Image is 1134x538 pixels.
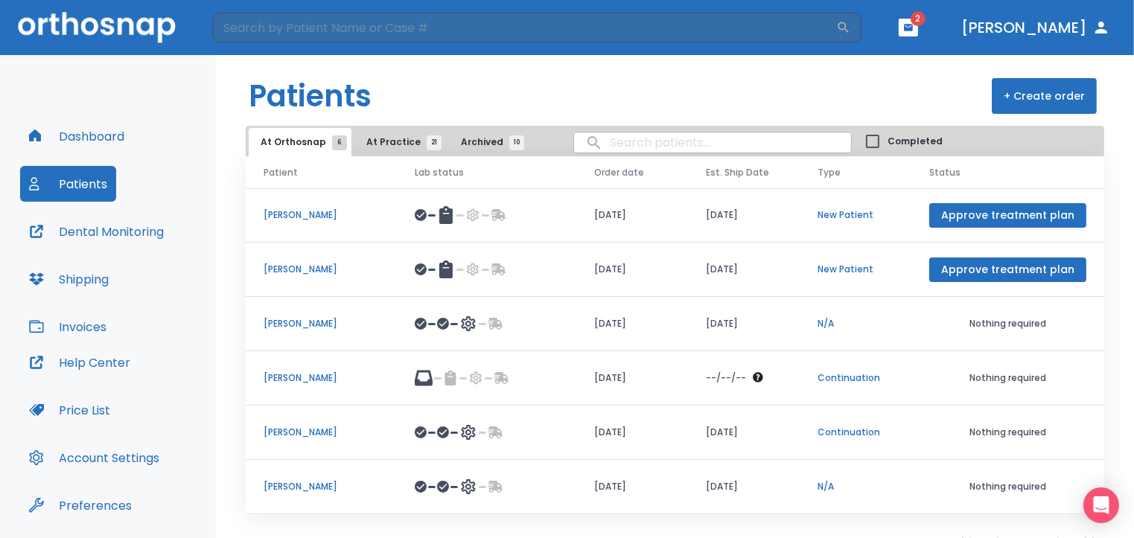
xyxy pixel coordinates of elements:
[594,166,644,179] span: Order date
[461,135,517,149] span: Archived
[911,11,926,26] span: 2
[129,499,142,512] div: Tooltip anchor
[888,135,943,148] span: Completed
[264,371,379,385] p: [PERSON_NAME]
[20,166,116,202] button: Patients
[20,214,173,249] button: Dental Monitoring
[20,118,133,154] button: Dashboard
[20,309,115,345] button: Invoices
[688,297,800,351] td: [DATE]
[929,480,1086,493] p: Nothing required
[576,406,688,460] td: [DATE]
[688,243,800,297] td: [DATE]
[929,371,1086,385] p: Nothing required
[20,440,168,475] button: Account Settings
[955,14,1116,41] button: [PERSON_NAME]
[264,480,379,493] p: [PERSON_NAME]
[415,166,464,179] span: Lab status
[20,487,141,523] button: Preferences
[688,460,800,514] td: [DATE]
[706,371,746,385] p: --/--/--
[818,208,893,222] p: New Patient
[261,135,340,149] span: At Orthosnap
[249,74,372,118] h1: Patients
[249,128,532,156] div: tabs
[576,188,688,243] td: [DATE]
[706,371,782,385] div: The date will be available after approving treatment plan
[929,166,961,179] span: Status
[427,135,442,150] span: 21
[366,135,434,149] span: At Practice
[18,12,176,42] img: Orthosnap
[574,128,851,157] input: search
[576,243,688,297] td: [DATE]
[20,392,119,428] button: Price List
[818,317,893,330] p: N/A
[1083,487,1119,523] div: Open Intercom Messenger
[576,297,688,351] td: [DATE]
[213,13,836,42] input: Search by Patient Name or Case #
[264,263,379,276] p: [PERSON_NAME]
[818,480,893,493] p: N/A
[264,426,379,439] p: [PERSON_NAME]
[929,257,1086,282] button: Approve treatment plan
[992,78,1097,114] button: + Create order
[818,371,893,385] p: Continuation
[688,406,800,460] td: [DATE]
[20,345,139,380] button: Help Center
[929,317,1086,330] p: Nothing required
[818,426,893,439] p: Continuation
[818,263,893,276] p: New Patient
[576,351,688,406] td: [DATE]
[264,166,298,179] span: Patient
[576,460,688,514] td: [DATE]
[264,208,379,222] p: [PERSON_NAME]
[688,188,800,243] td: [DATE]
[818,166,841,179] span: Type
[509,135,524,150] span: 10
[20,261,118,297] button: Shipping
[264,317,379,330] p: [PERSON_NAME]
[332,135,347,150] span: 6
[929,203,1086,228] button: Approve treatment plan
[929,426,1086,439] p: Nothing required
[706,166,769,179] span: Est. Ship Date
